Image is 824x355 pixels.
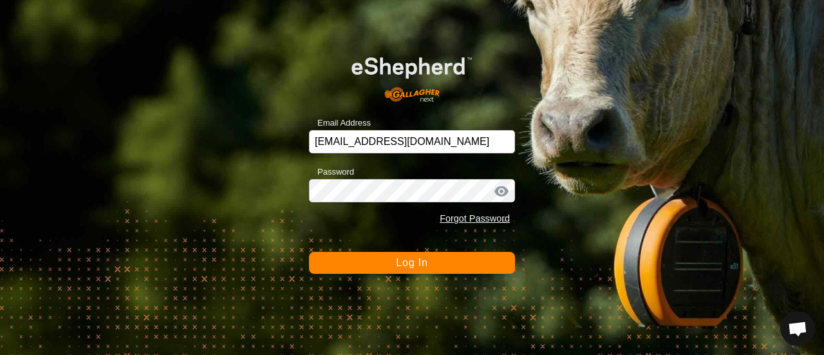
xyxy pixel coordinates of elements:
[309,117,371,130] label: Email Address
[309,130,515,153] input: Email Address
[309,252,515,274] button: Log In
[309,166,354,178] label: Password
[780,311,815,346] div: Open chat
[396,257,427,268] span: Log In
[440,213,510,224] a: Forgot Password
[330,40,494,110] img: E-shepherd Logo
